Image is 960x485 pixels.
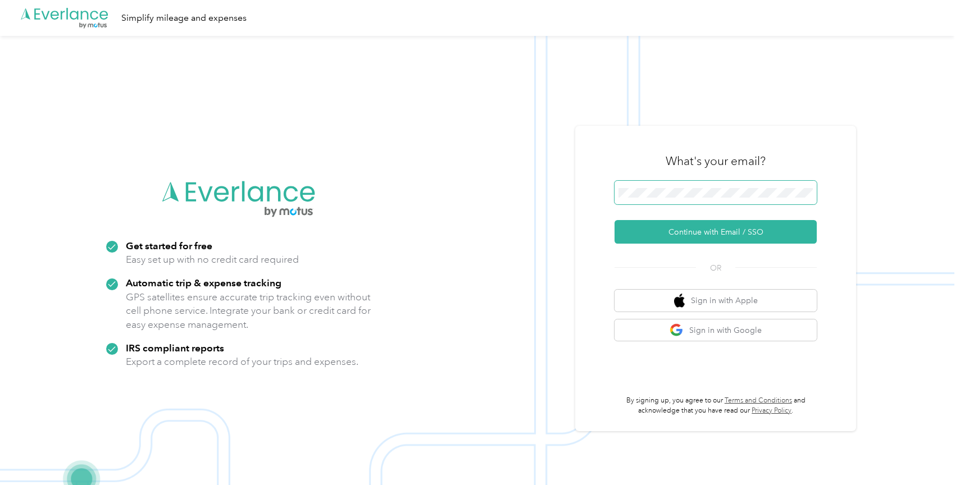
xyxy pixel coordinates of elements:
[126,290,371,332] p: GPS satellites ensure accurate trip tracking even without cell phone service. Integrate your bank...
[126,240,212,251] strong: Get started for free
[696,262,735,274] span: OR
[615,396,817,415] p: By signing up, you agree to our and acknowledge that you have read our .
[752,406,791,415] a: Privacy Policy
[725,396,792,405] a: Terms and Conditions
[126,355,358,369] p: Export a complete record of your trips and expenses.
[615,319,817,341] button: google logoSign in with Google
[666,153,766,169] h3: What's your email?
[615,290,817,312] button: apple logoSign in with Apple
[121,11,247,25] div: Simplify mileage and expenses
[126,342,224,354] strong: IRS compliant reports
[670,323,684,337] img: google logo
[126,253,299,267] p: Easy set up with no credit card required
[126,277,281,289] strong: Automatic trip & expense tracking
[674,294,685,308] img: apple logo
[615,220,817,244] button: Continue with Email / SSO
